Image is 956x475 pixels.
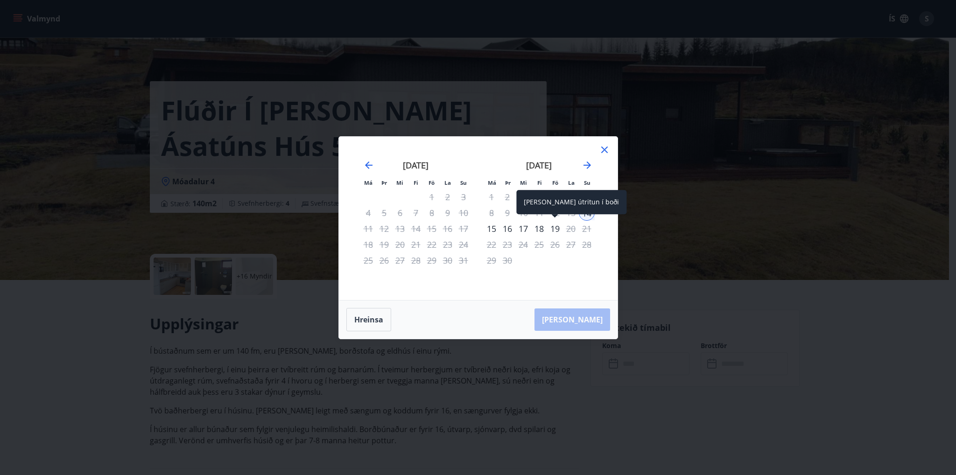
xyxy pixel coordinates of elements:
div: 16 [499,221,515,237]
div: Aðeins útritun í boði [547,221,563,237]
td: Not available. mánudagur, 29. september 2025 [484,252,499,268]
small: Fö [429,179,435,186]
td: Not available. miðvikudagur, 24. september 2025 [515,237,531,252]
td: Not available. sunnudagur, 7. september 2025 [579,189,595,205]
td: Not available. þriðjudagur, 30. september 2025 [499,252,515,268]
small: Fi [414,179,418,186]
button: Hreinsa [346,308,391,331]
small: Mi [396,179,403,186]
td: Not available. laugardagur, 6. september 2025 [563,189,579,205]
td: Choose mánudagur, 15. september 2025 as your check-out date. It’s available. [484,221,499,237]
td: Not available. laugardagur, 30. ágúst 2025 [440,252,456,268]
td: Not available. sunnudagur, 17. ágúst 2025 [456,221,471,237]
td: Not available. laugardagur, 2. ágúst 2025 [440,189,456,205]
td: Not available. fimmtudagur, 14. ágúst 2025 [408,221,424,237]
td: Not available. sunnudagur, 10. ágúst 2025 [456,205,471,221]
td: Not available. föstudagur, 26. september 2025 [547,237,563,252]
td: Not available. þriðjudagur, 9. september 2025 [499,205,515,221]
td: Not available. þriðjudagur, 12. ágúst 2025 [376,221,392,237]
small: Su [584,179,590,186]
td: Not available. mánudagur, 18. ágúst 2025 [360,237,376,252]
td: Not available. sunnudagur, 24. ágúst 2025 [456,237,471,252]
td: Not available. laugardagur, 9. ágúst 2025 [440,205,456,221]
td: Not available. föstudagur, 29. ágúst 2025 [424,252,440,268]
td: Not available. föstudagur, 22. ágúst 2025 [424,237,440,252]
td: Not available. miðvikudagur, 10. september 2025 [515,205,531,221]
td: Not available. miðvikudagur, 20. ágúst 2025 [392,237,408,252]
td: Not available. miðvikudagur, 6. ágúst 2025 [392,205,408,221]
strong: [DATE] [403,160,429,171]
td: Not available. miðvikudagur, 13. ágúst 2025 [392,221,408,237]
small: Má [488,179,496,186]
td: Not available. fimmtudagur, 4. september 2025 [531,189,547,205]
td: Not available. fimmtudagur, 21. ágúst 2025 [408,237,424,252]
div: 17 [515,221,531,237]
td: Not available. fimmtudagur, 28. ágúst 2025 [408,252,424,268]
small: La [568,179,575,186]
td: Not available. mánudagur, 4. ágúst 2025 [360,205,376,221]
td: Not available. sunnudagur, 3. ágúst 2025 [456,189,471,205]
td: Not available. miðvikudagur, 3. september 2025 [515,189,531,205]
td: Not available. þriðjudagur, 26. ágúst 2025 [376,252,392,268]
small: Su [460,179,467,186]
small: Þr [505,179,511,186]
td: Not available. miðvikudagur, 27. ágúst 2025 [392,252,408,268]
small: Má [364,179,373,186]
td: Not available. þriðjudagur, 19. ágúst 2025 [376,237,392,252]
div: Aðeins útritun í boði [547,237,563,252]
td: Not available. sunnudagur, 31. ágúst 2025 [456,252,471,268]
td: Not available. laugardagur, 27. september 2025 [563,237,579,252]
div: 15 [484,221,499,237]
td: Not available. laugardagur, 16. ágúst 2025 [440,221,456,237]
small: La [444,179,451,186]
td: Not available. mánudagur, 22. september 2025 [484,237,499,252]
td: Not available. laugardagur, 20. september 2025 [563,221,579,237]
small: Fi [537,179,542,186]
small: Mi [520,179,527,186]
td: Not available. fimmtudagur, 7. ágúst 2025 [408,205,424,221]
td: Not available. laugardagur, 23. ágúst 2025 [440,237,456,252]
small: Fö [552,179,558,186]
td: Not available. sunnudagur, 28. september 2025 [579,237,595,252]
td: Choose þriðjudagur, 16. september 2025 as your check-out date. It’s available. [499,221,515,237]
div: 18 [531,221,547,237]
td: Not available. sunnudagur, 21. september 2025 [579,221,595,237]
div: [PERSON_NAME] útritun í boði [516,190,626,214]
td: Choose föstudagur, 19. september 2025 as your check-out date. It’s available. [547,221,563,237]
td: Choose miðvikudagur, 17. september 2025 as your check-out date. It’s available. [515,221,531,237]
td: Not available. mánudagur, 1. september 2025 [484,189,499,205]
td: Not available. þriðjudagur, 2. september 2025 [499,189,515,205]
strong: [DATE] [526,160,552,171]
div: Move forward to switch to the next month. [582,160,593,171]
td: Not available. fimmtudagur, 25. september 2025 [531,237,547,252]
td: Not available. föstudagur, 1. ágúst 2025 [424,189,440,205]
td: Not available. þriðjudagur, 23. september 2025 [499,237,515,252]
div: Calendar [350,148,606,289]
small: Þr [381,179,387,186]
td: Choose fimmtudagur, 18. september 2025 as your check-out date. It’s available. [531,221,547,237]
td: Not available. mánudagur, 8. september 2025 [484,205,499,221]
td: Not available. föstudagur, 5. september 2025 [547,189,563,205]
td: Not available. mánudagur, 25. ágúst 2025 [360,252,376,268]
div: Move backward to switch to the previous month. [363,160,374,171]
td: Not available. mánudagur, 11. ágúst 2025 [360,221,376,237]
td: Not available. föstudagur, 8. ágúst 2025 [424,205,440,221]
td: Not available. föstudagur, 15. ágúst 2025 [424,221,440,237]
td: Not available. þriðjudagur, 5. ágúst 2025 [376,205,392,221]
